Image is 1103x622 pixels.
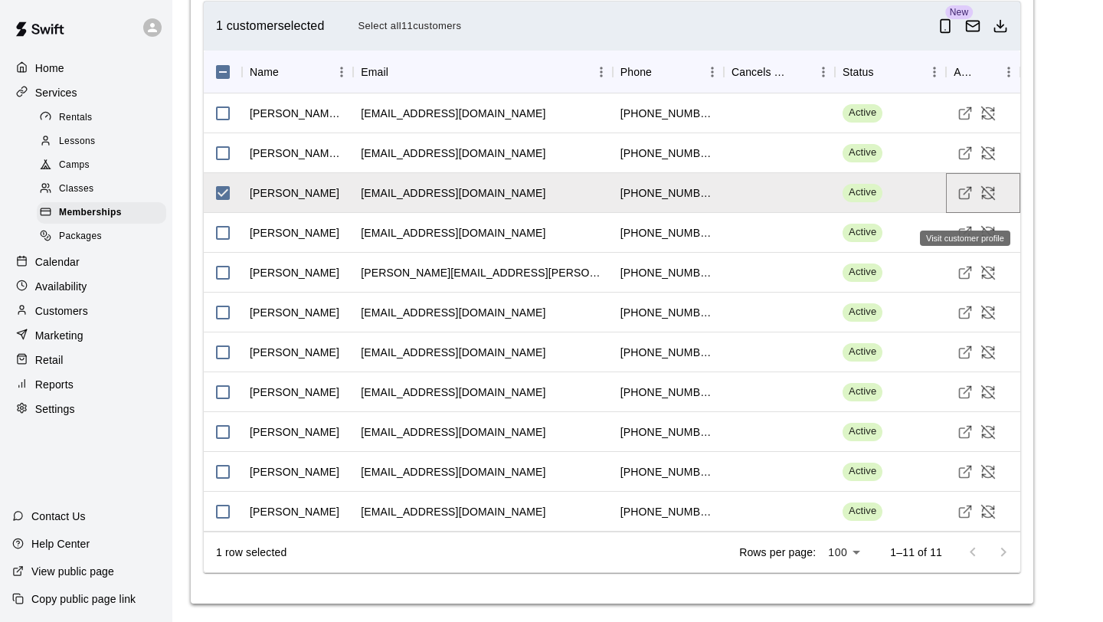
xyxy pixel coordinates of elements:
[37,178,172,201] a: Classes
[59,158,90,173] span: Camps
[874,61,895,83] button: Sort
[652,61,673,83] button: Sort
[388,61,410,83] button: Sort
[35,303,88,319] p: Customers
[977,500,1000,523] button: Cancel Membership
[216,15,931,38] div: 1 customer selected
[250,265,339,280] div: Cheryl Martin
[31,509,86,524] p: Contact Us
[250,385,339,400] div: Gizell Arteaga
[361,305,545,320] div: andysteffen@hotmail.com
[12,250,160,273] a: Calendar
[35,377,74,392] p: Reports
[12,324,160,347] a: Marketing
[37,155,166,176] div: Camps
[12,373,160,396] a: Reports
[35,352,64,368] p: Retail
[361,385,545,400] div: gizellarteaga@gmail.com
[37,131,166,152] div: Lessons
[954,500,977,523] a: Visit customer profile
[954,261,977,284] a: Visit customer profile
[843,146,882,160] span: Active
[361,146,545,161] div: davidrjensen33@gmail.com
[954,102,977,125] a: Visit customer profile
[250,424,339,440] div: Jennifer Smith
[620,504,716,519] div: +13218482833
[954,460,977,483] a: Visit customer profile
[724,51,835,93] div: Cancels Date
[250,305,339,320] div: Andy Steffen
[843,504,882,519] span: Active
[843,464,882,479] span: Active
[954,341,977,364] a: Visit customer profile
[35,328,83,343] p: Marketing
[843,106,882,120] span: Active
[620,385,716,400] div: +13214680513
[977,301,1000,324] button: Cancel Membership
[250,225,339,241] div: Leigh Potts
[977,182,1000,205] button: Cancel Membership
[977,460,1000,483] button: Cancel Membership
[843,265,882,280] span: Active
[843,225,882,240] span: Active
[37,154,172,178] a: Camps
[12,349,160,372] a: Retail
[843,424,882,439] span: Active
[620,265,716,280] div: +15039982094
[620,185,716,201] div: +12566654457
[250,345,339,360] div: Michael Choquette
[843,385,882,399] span: Active
[931,12,959,40] button: Send push notification
[37,106,172,129] a: Rentals
[997,61,1020,83] button: Menu
[361,504,545,519] div: abbylatulippe14@gmail.com
[946,51,1020,93] div: Actions
[35,254,80,270] p: Calendar
[37,201,172,225] a: Memberships
[843,305,882,319] span: Active
[620,146,716,161] div: +13214272794
[59,110,93,126] span: Rentals
[977,421,1000,444] button: Cancel Membership
[361,265,605,280] div: cheryl.duarte@gmail.com
[250,106,345,121] div: Charles (Bo) Body
[822,542,866,564] div: 100
[987,12,1014,40] button: Download as csv
[12,57,160,80] div: Home
[37,225,172,249] a: Packages
[732,51,790,93] div: Cancels Date
[620,305,716,320] div: +17037857218
[977,261,1000,284] button: Cancel Membership
[330,61,353,83] button: Menu
[361,424,545,440] div: djbsmith09@gmail.com
[954,301,977,324] a: Visit customer profile
[250,146,345,161] div: David (Brady & Caden) Jensen
[701,61,724,83] button: Menu
[835,51,946,93] div: Status
[279,61,300,83] button: Sort
[620,424,716,440] div: +13217948973
[37,107,166,129] div: Rentals
[250,504,339,519] div: Abby Latulippe
[31,564,114,579] p: View public page
[843,345,882,359] span: Active
[59,182,93,197] span: Classes
[361,345,545,360] div: mikechoquette2@gmail.com
[31,591,136,607] p: Copy public page link
[12,81,160,104] a: Services
[242,51,353,93] div: Name
[954,142,977,165] a: Visit customer profile
[954,182,977,205] a: Visit customer profile
[945,5,973,19] span: New
[59,229,102,244] span: Packages
[361,225,545,241] div: labell12@aol.com
[890,545,942,560] p: 1–11 of 11
[843,51,874,93] div: Status
[361,185,545,201] div: deandiona@me.com
[620,464,716,480] div: +13213306853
